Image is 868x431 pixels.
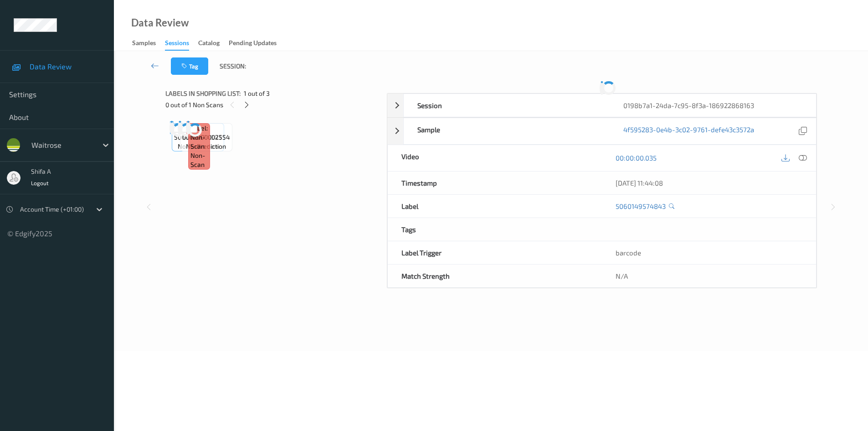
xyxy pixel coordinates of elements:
[171,57,208,75] button: Tag
[388,218,602,241] div: Tags
[190,124,208,151] span: Label: Non-Scan
[616,202,666,211] a: 5060149574843
[198,37,229,50] a: Catalog
[602,265,816,287] div: N/A
[616,153,657,162] a: 00:00:00.035
[198,38,220,50] div: Catalog
[190,151,208,169] span: non-scan
[404,94,610,117] div: Session
[388,145,602,171] div: Video
[229,38,277,50] div: Pending Updates
[165,37,198,51] a: Sessions
[178,142,218,151] span: no-prediction
[387,118,817,145] div: Sample4f595283-0e4b-3c02-9761-defe43c3572a
[229,37,286,50] a: Pending Updates
[388,171,602,194] div: Timestamp
[623,125,754,137] a: 4f595283-0e4b-3c02-9761-defe43c3572a
[610,94,816,117] div: 0198b7a1-24da-7c95-8f3a-186922868163
[388,241,602,264] div: Label Trigger
[132,37,165,50] a: Samples
[131,18,189,27] div: Data Review
[602,241,816,264] div: barcode
[165,99,380,110] div: 0 out of 1 Non Scans
[244,89,270,98] span: 1 out of 3
[165,38,189,51] div: Sessions
[388,265,602,287] div: Match Strength
[616,178,802,187] div: [DATE] 11:44:08
[186,142,226,151] span: no-prediction
[165,89,241,98] span: Labels in shopping list:
[220,62,246,71] span: Session:
[132,38,156,50] div: Samples
[404,118,610,144] div: Sample
[388,195,602,218] div: Label
[387,93,817,117] div: Session0198b7a1-24da-7c95-8f3a-186922868163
